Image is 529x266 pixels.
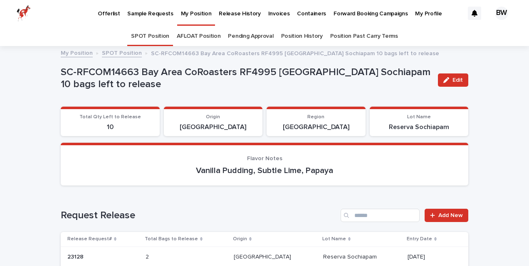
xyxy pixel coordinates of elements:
input: Search [341,209,420,222]
a: Add New [425,209,468,222]
div: BW [495,7,508,20]
a: Position Past Carry Terms [330,27,398,46]
span: Add New [438,212,463,218]
a: Pending Approval [228,27,273,46]
p: Origin [233,234,247,244]
a: My Position [61,48,93,57]
span: Region [307,115,324,120]
p: [GEOGRAPHIC_DATA] [234,252,293,261]
span: Total Qty Left to Release [79,115,141,120]
p: 10 [66,123,155,131]
p: 23128 [67,252,85,261]
span: Edit [452,77,463,83]
p: [DATE] [408,254,455,261]
span: Origin [206,115,220,120]
p: Lot Name [322,234,346,244]
p: Reserva Sochiapam [323,252,378,261]
p: 2 [146,252,151,261]
button: Edit [438,73,468,87]
a: SPOT Position [131,27,169,46]
p: SC-RFCOM14663 Bay Area CoRoasters RF4995 [GEOGRAPHIC_DATA] Sochiapam 10 bags left to release [151,48,439,57]
p: SC-RFCOM14663 Bay Area CoRoasters RF4995 [GEOGRAPHIC_DATA] Sochiapam 10 bags left to release [61,66,431,90]
a: Position History [281,27,323,46]
p: Reserva Sochiapam [375,123,464,131]
h1: Request Release [61,210,337,222]
p: Vanilla Pudding, Subtle Lime, Papaya [71,166,458,176]
span: Lot Name [407,115,431,120]
p: Release Request# [67,234,112,244]
p: Total Bags to Release [145,234,198,244]
a: SPOT Position [102,48,142,57]
span: Flavor Notes [247,156,282,161]
p: [GEOGRAPHIC_DATA] [169,123,258,131]
a: AFLOAT Position [177,27,220,46]
p: Entry Date [407,234,432,244]
p: [GEOGRAPHIC_DATA] [272,123,361,131]
img: zttTXibQQrCfv9chImQE [17,5,31,22]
